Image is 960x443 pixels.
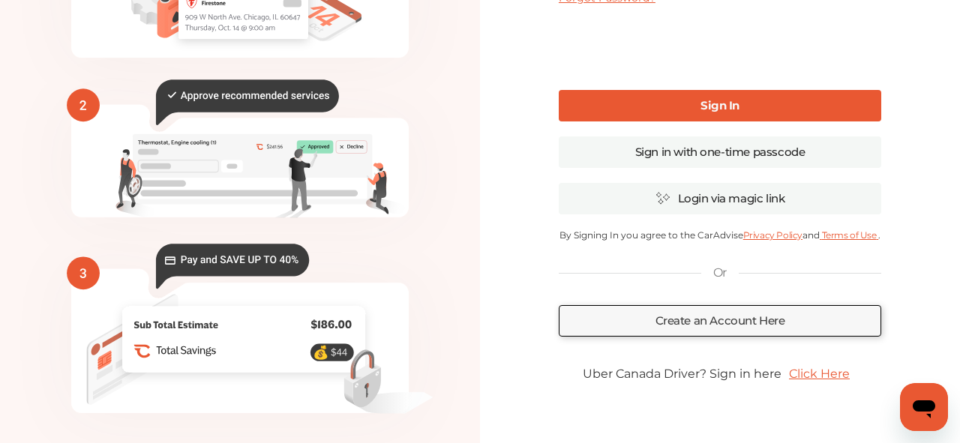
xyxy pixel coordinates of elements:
a: Sign in with one-time passcode [559,136,881,168]
a: Click Here [781,359,857,388]
iframe: reCAPTCHA [606,16,834,75]
a: Sign In [559,90,881,121]
span: Uber Canada Driver? Sign in here [583,367,781,381]
text: 💰 [313,345,329,361]
a: Login via magic link [559,183,881,214]
a: Privacy Policy [743,229,802,241]
img: magic_icon.32c66aac.svg [655,191,670,205]
a: Terms of Use [820,229,878,241]
p: Or [713,265,727,281]
iframe: Button to launch messaging window [900,383,948,431]
a: Create an Account Here [559,305,881,337]
b: Sign In [700,98,739,112]
p: By Signing In you agree to the CarAdvise and . [559,229,881,241]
